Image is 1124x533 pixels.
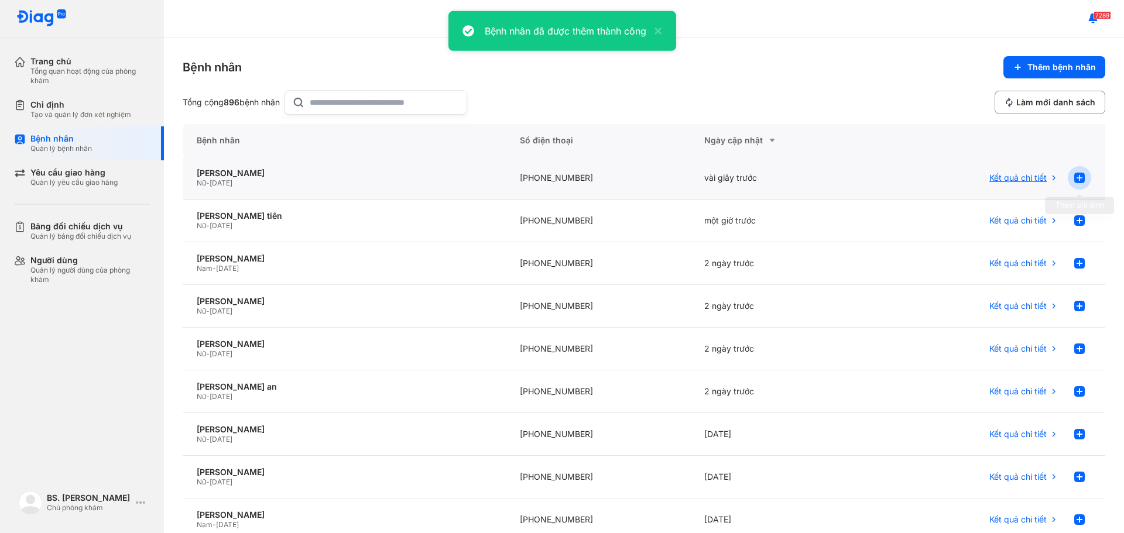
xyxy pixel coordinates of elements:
[989,386,1047,397] span: Kết quả chi tiết
[690,413,875,456] div: [DATE]
[197,178,206,187] span: Nữ
[506,285,690,328] div: [PHONE_NUMBER]
[1027,62,1096,73] span: Thêm bệnh nhân
[197,392,206,401] span: Nữ
[197,477,206,486] span: Nữ
[506,157,690,200] div: [PHONE_NUMBER]
[506,328,690,370] div: [PHONE_NUMBER]
[30,56,150,67] div: Trang chủ
[1016,97,1095,108] span: Làm mới danh sách
[690,242,875,285] div: 2 ngày trước
[197,211,492,221] div: [PERSON_NAME] tiên
[197,307,206,315] span: Nữ
[16,9,67,27] img: logo
[30,67,150,85] div: Tổng quan hoạt động của phòng khám
[206,178,210,187] span: -
[197,264,213,273] span: Nam
[197,296,492,307] div: [PERSON_NAME]
[30,110,131,119] div: Tạo và quản lý đơn xét nghiệm
[197,381,492,392] div: [PERSON_NAME] an
[506,456,690,498] div: [PHONE_NUMBER]
[989,215,1047,226] span: Kết quả chi tiết
[206,435,210,443] span: -
[30,221,131,232] div: Bảng đối chiếu dịch vụ
[989,429,1047,439] span: Kết quả chi tiết
[183,59,242,75] div: Bệnh nhân
[690,328,875,370] div: 2 ngày trước
[197,253,492,264] div: [PERSON_NAME]
[989,301,1047,311] span: Kết quả chi tiết
[989,258,1047,269] span: Kết quả chi tiết
[989,514,1047,525] span: Kết quả chi tiết
[197,467,492,477] div: [PERSON_NAME]
[206,349,210,358] span: -
[210,435,232,443] span: [DATE]
[197,520,213,529] span: Nam
[690,370,875,413] div: 2 ngày trước
[197,435,206,443] span: Nữ
[210,178,232,187] span: [DATE]
[224,97,239,107] span: 896
[989,343,1047,354] span: Kết quả chi tiết
[30,167,118,178] div: Yêu cầu giao hàng
[197,168,492,178] div: [PERSON_NAME]
[197,349,206,358] span: Nữ
[206,477,210,486] span: -
[206,307,210,315] span: -
[213,264,216,273] span: -
[30,178,118,187] div: Quản lý yêu cầu giao hàng
[197,424,492,435] div: [PERSON_NAME]
[30,232,131,241] div: Quản lý bảng đối chiếu dịch vụ
[506,413,690,456] div: [PHONE_NUMBER]
[989,173,1047,183] span: Kết quả chi tiết
[1003,56,1105,78] button: Thêm bệnh nhân
[30,133,92,144] div: Bệnh nhân
[197,221,206,230] span: Nữ
[210,221,232,230] span: [DATE]
[216,520,239,529] span: [DATE]
[30,255,150,266] div: Người dùng
[19,491,42,514] img: logo
[690,157,875,200] div: vài giây trước
[506,200,690,242] div: [PHONE_NUMBER]
[210,392,232,401] span: [DATE]
[704,133,861,147] div: Ngày cập nhật
[506,370,690,413] div: [PHONE_NUMBER]
[690,285,875,328] div: 2 ngày trước
[183,97,280,108] div: Tổng cộng bệnh nhân
[30,266,150,284] div: Quản lý người dùng của phòng khám
[506,124,690,157] div: Số điện thoại
[210,349,232,358] span: [DATE]
[210,477,232,486] span: [DATE]
[210,307,232,315] span: [DATE]
[690,456,875,498] div: [DATE]
[213,520,216,529] span: -
[206,392,210,401] span: -
[690,200,875,242] div: một giờ trước
[206,221,210,230] span: -
[995,91,1105,114] button: Làm mới danh sách
[216,264,239,273] span: [DATE]
[47,493,131,503] div: BS. [PERSON_NAME]
[1094,11,1111,19] span: 7289
[183,124,506,157] div: Bệnh nhân
[30,99,131,110] div: Chỉ định
[506,242,690,285] div: [PHONE_NUMBER]
[197,339,492,349] div: [PERSON_NAME]
[989,472,1047,482] span: Kết quả chi tiết
[30,144,92,153] div: Quản lý bệnh nhân
[197,510,492,520] div: [PERSON_NAME]
[47,503,131,513] div: Chủ phòng khám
